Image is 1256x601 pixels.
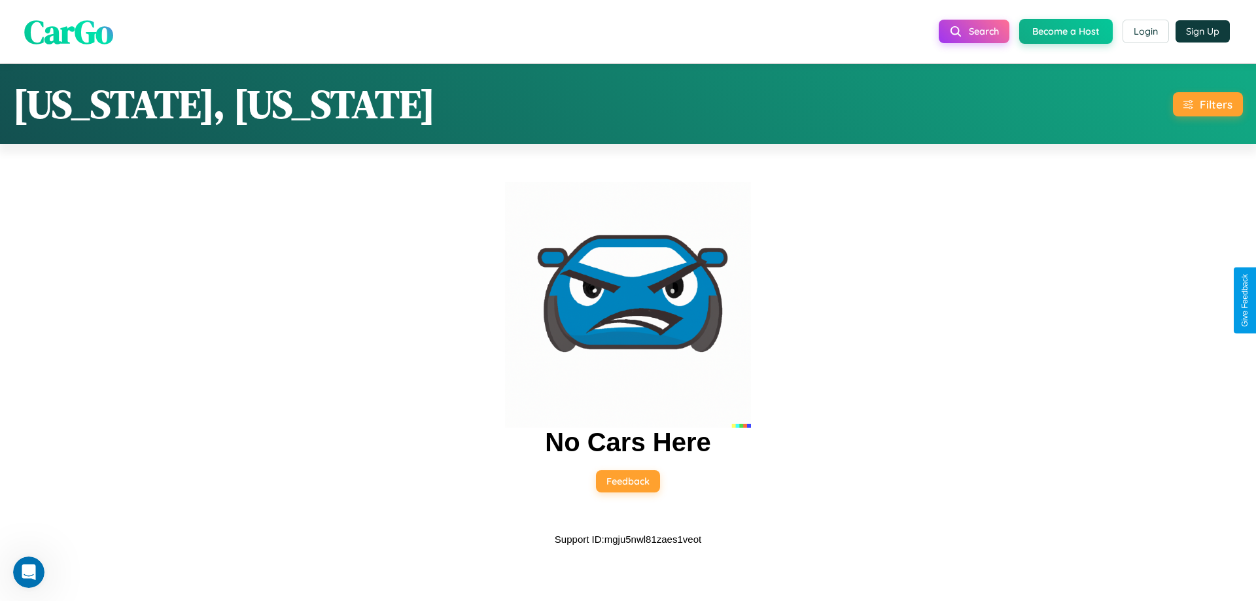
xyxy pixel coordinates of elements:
[545,428,710,457] h2: No Cars Here
[939,20,1009,43] button: Search
[1173,92,1243,116] button: Filters
[969,26,999,37] span: Search
[596,470,660,492] button: Feedback
[555,530,701,548] p: Support ID: mgju5nwl81zaes1veot
[1200,97,1232,111] div: Filters
[1240,274,1249,327] div: Give Feedback
[13,77,435,131] h1: [US_STATE], [US_STATE]
[1176,20,1230,43] button: Sign Up
[13,557,44,588] iframe: Intercom live chat
[24,9,113,54] span: CarGo
[1123,20,1169,43] button: Login
[1019,19,1113,44] button: Become a Host
[505,182,751,428] img: car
